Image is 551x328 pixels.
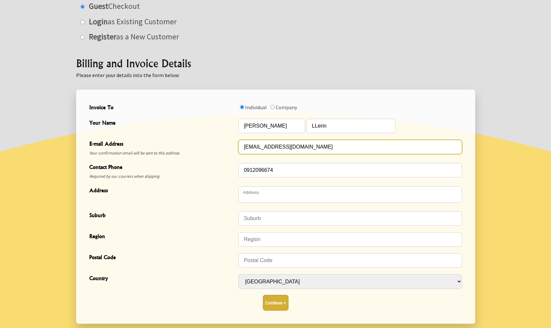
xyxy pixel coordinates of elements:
input: Contact Phone [238,163,462,177]
strong: Register [89,31,116,42]
span: Suburb [89,211,235,221]
label: Company [276,104,297,111]
span: Your confirmation email will be sent to this address [89,149,235,157]
input: Postal Code [238,253,462,268]
select: Country [238,274,462,289]
input: Your Name [238,119,305,133]
span: Address [89,186,235,196]
span: Required by our couriers when shipping [89,173,235,180]
label: Checkout [86,1,140,11]
input: E-mail Address [238,140,462,154]
textarea: Address [238,186,462,203]
input: Region [238,232,462,247]
input: Your Name [306,119,396,133]
input: Invoice To [240,105,244,109]
strong: Guest [89,1,108,11]
span: E-mail Address [89,140,235,149]
span: Region [89,232,235,242]
input: Invoice To [270,105,275,109]
label: Individual [245,104,267,111]
strong: Login [89,16,108,27]
span: Postal Code [89,253,235,263]
span: Invoice To [89,103,235,113]
span: Country [89,274,235,284]
span: Contact Phone [89,163,235,173]
button: Continue > [263,295,288,311]
label: as a New Customer [86,31,179,42]
label: as Existing Customer [86,16,177,27]
span: Your Name [89,119,235,128]
p: Please enter your details into the form below: [76,71,475,79]
input: Suburb [238,211,462,226]
h2: Billing and Invoice Details [76,55,475,71]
